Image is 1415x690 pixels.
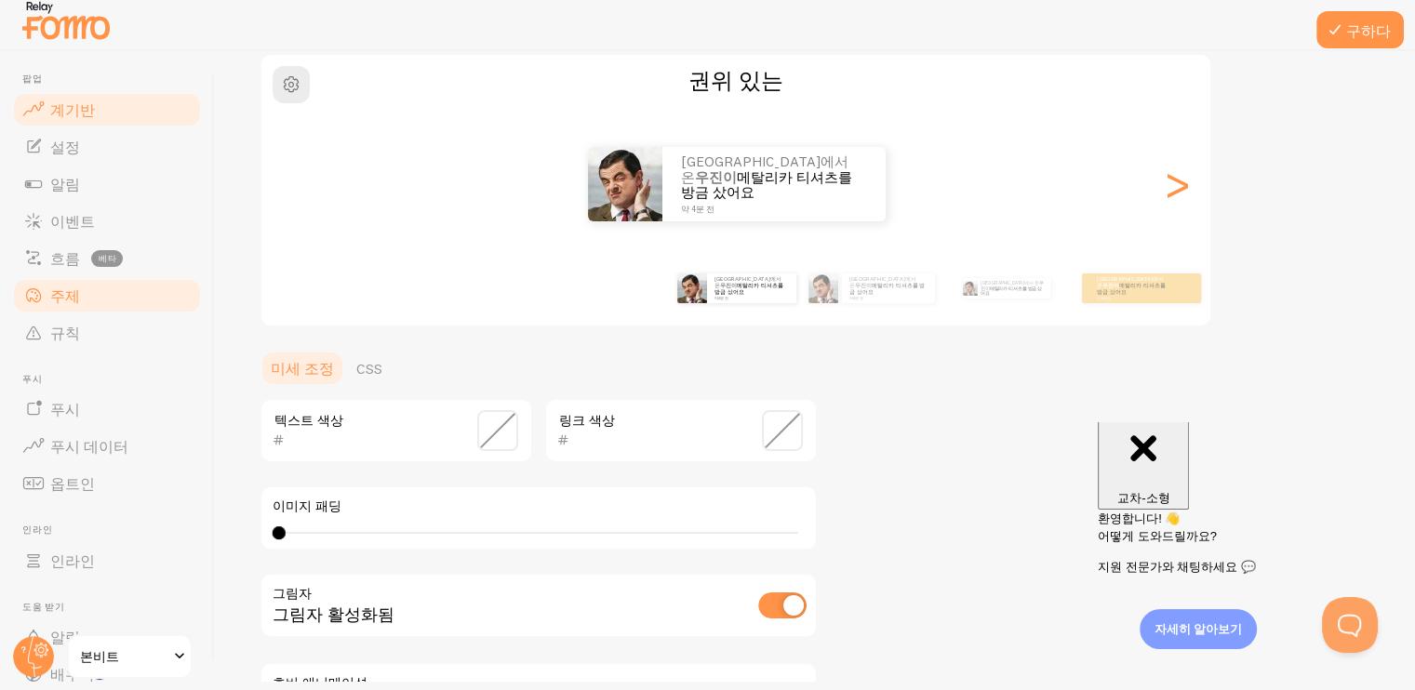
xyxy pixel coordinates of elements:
font: > [1162,153,1193,215]
font: 약 4분 전 [849,296,862,299]
a: 계기반 [11,91,203,128]
font: 규칙 [50,324,80,342]
font: 푸시 [22,373,43,385]
font: 알림 [50,628,80,646]
iframe: 헬프 스카우트 비콘 - 메시지 및 알림 [1088,422,1388,597]
font: [GEOGRAPHIC_DATA]에서 온 [714,275,781,288]
img: 포모 [588,147,662,221]
a: 주제 [11,277,203,314]
img: 포모 [677,273,707,303]
font: [GEOGRAPHIC_DATA]에서 온 [849,275,916,288]
font: 우진이 [855,282,872,289]
font: 이벤트 [50,212,95,231]
font: 우진이 [981,280,1043,291]
font: 미세 조정 [271,359,334,378]
a: 본비트 [67,634,193,679]
a: 인라인 [11,542,203,579]
font: 메탈리카 티셔츠를 방금 샀어요 [714,282,783,295]
font: 도움 받기 [22,601,65,613]
font: 베타 [99,253,117,263]
font: 인라인 [22,524,52,536]
font: 본비트 [80,648,119,665]
font: 푸시 데이터 [50,437,128,456]
a: 흐름 베타 [11,240,203,277]
a: 설정 [11,128,203,166]
font: 약 4분 전 [714,296,728,299]
a: 푸시 데이터 [11,428,203,465]
font: 자세히 알아보기 [1155,621,1242,636]
font: 푸시 [50,400,80,418]
font: 메탈리카 티셔츠를 방금 샀어요 [849,282,925,295]
font: 약 4분 전 [681,204,714,214]
font: 메탈리카 티셔츠를 방금 샀어요 [681,168,852,202]
font: 계기반 [50,100,95,119]
img: 포모 [962,281,977,296]
font: 인라인 [50,551,95,570]
font: 흐름 [50,249,80,268]
a: 미세 조정 [260,350,345,387]
font: 우진이 [1102,282,1119,289]
a: 옵트인 [11,465,203,502]
font: 약 4분 전 [1097,296,1110,299]
font: [GEOGRAPHIC_DATA]에서 온 [681,153,848,186]
font: 알림 [50,175,80,193]
font: 이미지 패딩 [273,498,341,514]
font: 설정 [50,138,80,156]
div: 다음 슬라이드 [1166,117,1188,251]
a: 푸시 [11,391,203,428]
a: CSS [345,350,394,387]
font: 주제 [50,286,80,305]
a: 알림 [11,166,203,203]
div: 자세히 알아보기 [1140,609,1257,649]
font: 옵트인 [50,474,95,493]
a: 이벤트 [11,203,203,240]
font: [GEOGRAPHIC_DATA]에서 온 [1097,275,1164,288]
font: 권위 있는 [688,66,783,94]
font: 메탈리카 티셔츠를 방금 샀어요 [1097,282,1166,295]
font: 그림자 활성화됨 [273,604,394,625]
font: CSS [356,359,382,378]
font: 메탈리카 티셔츠를 방금 샀어요 [981,285,1042,297]
font: 우진이 [695,168,737,186]
img: 포모 [808,273,838,303]
font: 우진이 [720,282,737,289]
a: 규칙 [11,314,203,352]
font: 팝업 [22,73,43,85]
iframe: 헬프 스카우트 비콘 - 오픈 [1322,597,1378,653]
font: [GEOGRAPHIC_DATA]에서 온 [981,280,1038,285]
a: 알림 [11,618,203,656]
